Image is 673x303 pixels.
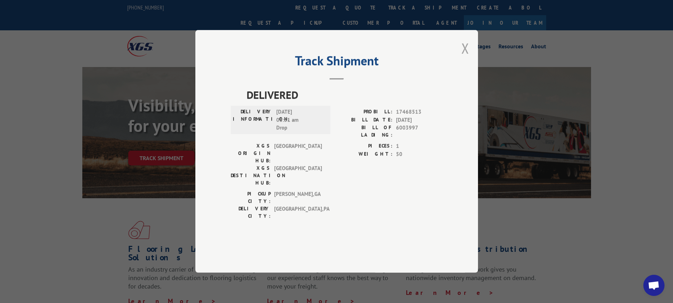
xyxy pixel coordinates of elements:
[396,108,443,116] span: 17468513
[337,150,392,158] label: WEIGHT:
[337,143,392,151] label: PIECES:
[231,190,271,205] label: PICKUP CITY:
[337,124,392,139] label: BILL OF LADING:
[643,275,665,296] a: Open chat
[396,150,443,158] span: 50
[231,143,271,165] label: XGS ORIGIN HUB:
[274,205,322,220] span: [GEOGRAPHIC_DATA] , PA
[231,165,271,187] label: XGS DESTINATION HUB:
[396,116,443,124] span: [DATE]
[461,39,469,57] button: Close modal
[337,108,392,116] label: PROBILL:
[274,165,322,187] span: [GEOGRAPHIC_DATA]
[247,87,443,103] span: DELIVERED
[396,143,443,151] span: 1
[274,143,322,165] span: [GEOGRAPHIC_DATA]
[396,124,443,139] span: 6003997
[233,108,273,132] label: DELIVERY INFORMATION:
[231,205,271,220] label: DELIVERY CITY:
[274,190,322,205] span: [PERSON_NAME] , GA
[276,108,324,132] span: [DATE] 08:31 am Drop
[337,116,392,124] label: BILL DATE:
[231,56,443,69] h2: Track Shipment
